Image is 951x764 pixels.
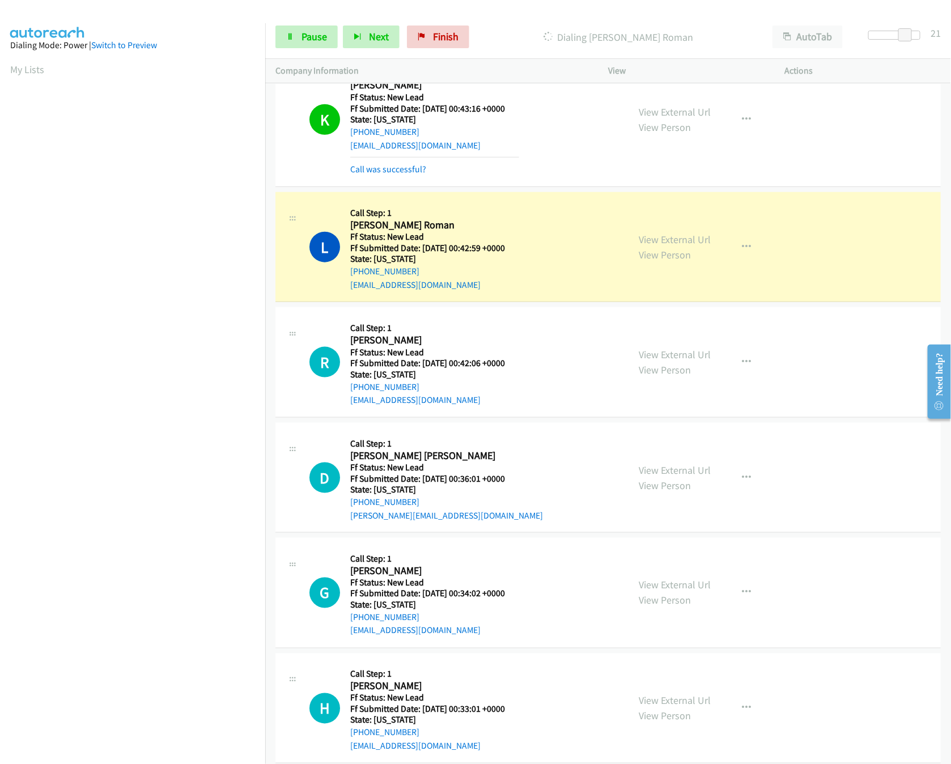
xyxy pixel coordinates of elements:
a: View Person [639,479,691,492]
a: Call was successful? [350,164,426,175]
h5: Ff Submitted Date: [DATE] 00:43:16 +0000 [350,103,519,114]
h1: R [309,347,340,377]
span: Pause [302,30,327,43]
a: [PHONE_NUMBER] [350,727,419,738]
h2: [PERSON_NAME] [350,564,519,578]
a: View External Url [639,694,711,707]
div: The call is yet to be attempted [309,347,340,377]
h1: L [309,232,340,262]
h5: State: [US_STATE] [350,253,519,265]
h2: [PERSON_NAME] Roman [350,219,519,232]
span: Finish [433,30,458,43]
div: The call is yet to be attempted [309,693,340,724]
h5: Ff Submitted Date: [DATE] 00:36:01 +0000 [350,473,543,485]
p: Actions [785,64,941,78]
h5: Call Step: 1 [350,322,519,334]
a: [EMAIL_ADDRESS][DOMAIN_NAME] [350,279,481,290]
a: View External Url [639,348,711,361]
a: View External Url [639,105,711,118]
a: [EMAIL_ADDRESS][DOMAIN_NAME] [350,140,481,151]
h1: K [309,104,340,135]
h5: Ff Submitted Date: [DATE] 00:42:59 +0000 [350,243,519,254]
h5: Ff Status: New Lead [350,231,519,243]
h5: State: [US_STATE] [350,600,519,611]
h5: Call Step: 1 [350,207,519,219]
h5: Ff Submitted Date: [DATE] 00:33:01 +0000 [350,704,519,715]
a: [PHONE_NUMBER] [350,381,419,392]
h5: Ff Status: New Lead [350,347,519,358]
h5: Ff Status: New Lead [350,92,519,103]
iframe: Dialpad [10,87,265,626]
h1: G [309,578,340,608]
h5: Ff Status: New Lead [350,578,519,589]
p: Company Information [275,64,588,78]
p: View [608,64,765,78]
h5: Call Step: 1 [350,553,519,564]
h5: State: [US_STATE] [350,484,543,495]
a: View Person [639,248,691,261]
h1: H [309,693,340,724]
a: [PHONE_NUMBER] [350,496,419,507]
span: Next [369,30,389,43]
a: View External Url [639,464,711,477]
button: AutoTab [772,26,843,48]
h5: Ff Status: New Lead [350,462,543,473]
a: View Person [639,710,691,723]
a: View Person [639,363,691,376]
h2: [PERSON_NAME] [350,334,519,347]
a: View Person [639,594,691,607]
div: Dialing Mode: Power | [10,39,255,52]
h5: State: [US_STATE] [350,715,519,726]
h2: [PERSON_NAME] [PERSON_NAME] [350,449,519,462]
p: Dialing [PERSON_NAME] Roman [485,29,752,45]
a: View External Url [639,579,711,592]
h2: [PERSON_NAME] [350,680,519,693]
a: [PHONE_NUMBER] [350,612,419,623]
a: Finish [407,26,469,48]
h5: Call Step: 1 [350,438,543,449]
h5: Call Step: 1 [350,669,519,680]
a: My Lists [10,63,44,76]
h1: D [309,462,340,493]
a: [PHONE_NUMBER] [350,126,419,137]
a: [EMAIL_ADDRESS][DOMAIN_NAME] [350,625,481,636]
a: [EMAIL_ADDRESS][DOMAIN_NAME] [350,741,481,752]
button: Next [343,26,400,48]
a: Switch to Preview [91,40,157,50]
a: View External Url [639,233,711,246]
div: The call is yet to be attempted [309,578,340,608]
a: Pause [275,26,338,48]
a: View Person [639,121,691,134]
h5: Ff Submitted Date: [DATE] 00:42:06 +0000 [350,358,519,369]
div: 21 [931,26,941,41]
h5: State: [US_STATE] [350,114,519,125]
a: [EMAIL_ADDRESS][DOMAIN_NAME] [350,394,481,405]
h5: Ff Submitted Date: [DATE] 00:34:02 +0000 [350,588,519,600]
iframe: Resource Center [919,337,951,427]
a: [PERSON_NAME][EMAIL_ADDRESS][DOMAIN_NAME] [350,510,543,521]
h5: Ff Status: New Lead [350,693,519,704]
h2: [PERSON_NAME] [350,79,519,92]
h5: State: [US_STATE] [350,369,519,380]
div: The call is yet to be attempted [309,462,340,493]
a: [PHONE_NUMBER] [350,266,419,277]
